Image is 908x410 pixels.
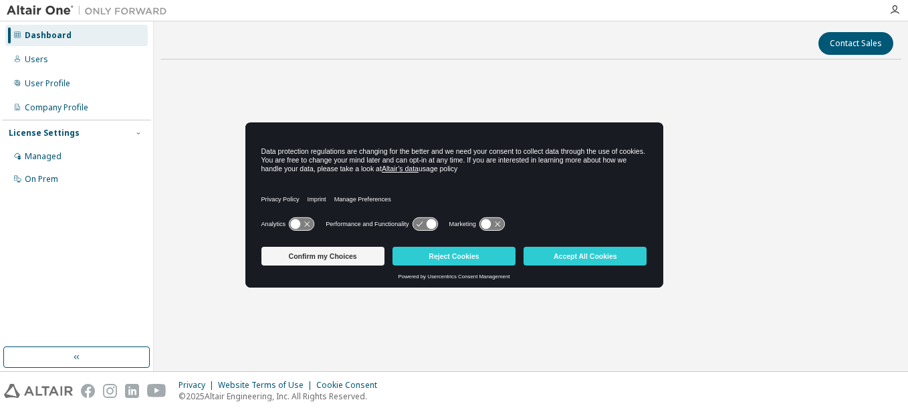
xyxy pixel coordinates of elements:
[179,380,218,391] div: Privacy
[25,102,88,113] div: Company Profile
[25,30,72,41] div: Dashboard
[25,54,48,65] div: Users
[218,380,316,391] div: Website Terms of Use
[103,384,117,398] img: instagram.svg
[81,384,95,398] img: facebook.svg
[147,384,166,398] img: youtube.svg
[9,128,80,138] div: License Settings
[25,151,62,162] div: Managed
[316,380,385,391] div: Cookie Consent
[7,4,174,17] img: Altair One
[25,174,58,185] div: On Prem
[25,78,70,89] div: User Profile
[179,391,385,402] p: © 2025 Altair Engineering, Inc. All Rights Reserved.
[125,384,139,398] img: linkedin.svg
[4,384,73,398] img: altair_logo.svg
[818,32,893,55] button: Contact Sales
